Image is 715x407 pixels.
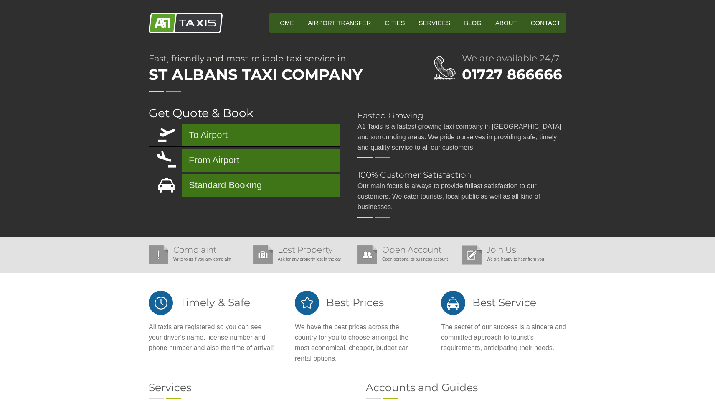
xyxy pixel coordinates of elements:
[149,124,340,146] a: To Airport
[295,322,420,363] p: We have the best prices across the country for you to choose amongst the most economical, cheaper...
[357,254,458,264] p: Open personal or business account
[149,245,168,264] img: Complaint
[253,254,353,264] p: Ask for any property lost in the car
[462,254,562,264] p: We are happy to hear from you
[149,107,341,119] h2: Get Quote & Book
[302,13,377,33] a: Airport Transfer
[462,66,562,83] a: 01727 866666
[382,245,442,255] a: Open Account
[149,63,399,86] span: St Albans Taxi Company
[357,121,566,153] p: A1 Taxis is a fastest growing taxi company in [GEOGRAPHIC_DATA] and surrounding areas. We pride o...
[462,245,482,265] img: Join Us
[278,245,333,255] a: Lost Property
[253,245,273,264] img: Lost Property
[379,13,411,33] a: Cities
[269,13,300,33] a: HOME
[413,13,456,33] a: Services
[462,54,566,63] h2: We are available 24/7
[149,13,223,33] img: A1 Taxis
[149,149,340,172] a: From Airport
[149,254,249,264] p: Write to us if you any complaint
[149,382,349,393] h2: Services
[149,54,399,86] h1: Fast, friendly and most reliable taxi service in
[295,290,420,315] h2: Best Prices
[441,322,566,353] p: The secret of our success is a sincere and committed approach to tourist's requirements, anticipa...
[441,290,566,315] h2: Best Service
[525,13,566,33] a: Contact
[366,382,566,393] h2: Accounts and Guides
[489,13,523,33] a: About
[458,13,487,33] a: Blog
[357,245,377,264] img: Open Account
[173,245,217,255] a: Complaint
[149,174,340,197] a: Standard Booking
[357,111,566,120] h2: Fasted Growing
[357,181,566,212] p: Our main focus is always to provide fullest satisfaction to our customers. We cater tourists, loc...
[149,322,274,353] p: All taxis are registered so you can see your driver's name, license number and phone number and a...
[357,171,566,179] h2: 100% Customer Satisfaction
[149,290,274,315] h2: Timely & Safe
[487,245,516,255] a: Join Us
